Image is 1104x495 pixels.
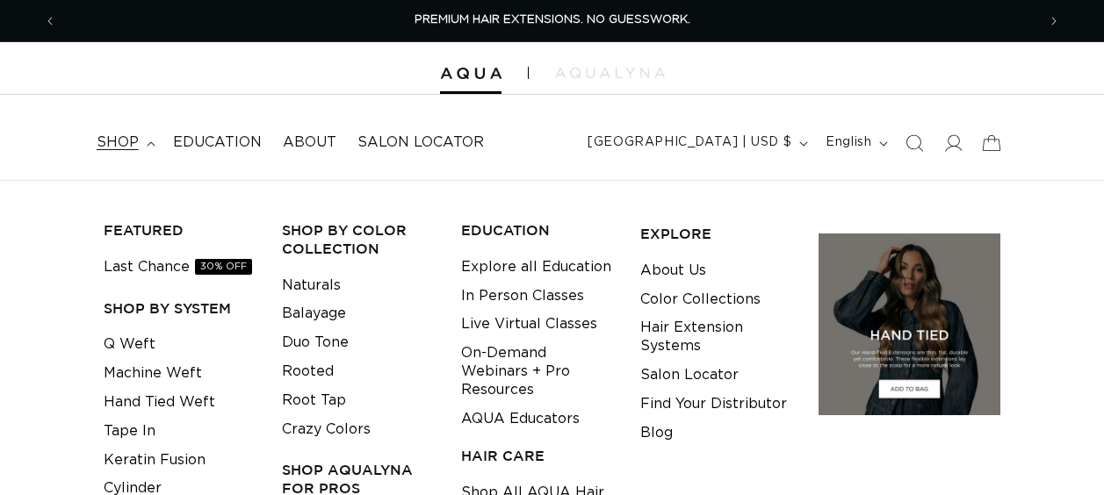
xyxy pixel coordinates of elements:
a: Rooted [282,357,334,386]
a: Color Collections [640,285,761,314]
a: Naturals [282,271,341,300]
span: Salon Locator [357,133,484,152]
a: Blog [640,419,673,448]
a: Root Tap [282,386,346,415]
a: Hair Extension Systems [640,313,792,361]
a: About Us [640,256,706,285]
a: Balayage [282,299,346,328]
h3: FEATURED [104,221,256,240]
a: Salon Locator [347,123,494,162]
h3: EDUCATION [461,221,613,240]
span: About [283,133,336,152]
a: Crazy Colors [282,415,371,444]
a: On-Demand Webinars + Pro Resources [461,339,613,404]
span: PREMIUM HAIR EXTENSIONS. NO GUESSWORK. [415,14,690,25]
a: Education [162,123,272,162]
span: English [826,133,871,152]
img: Aqua Hair Extensions [440,68,501,80]
h3: EXPLORE [640,225,792,243]
a: Tape In [104,417,155,446]
h3: SHOP BY SYSTEM [104,299,256,318]
button: Next announcement [1035,4,1073,38]
h3: Shop by Color Collection [282,221,434,258]
span: Education [173,133,262,152]
button: English [815,126,895,160]
span: shop [97,133,139,152]
a: Last Chance30% OFF [104,253,252,282]
a: Find Your Distributor [640,390,787,419]
button: [GEOGRAPHIC_DATA] | USD $ [577,126,815,160]
span: 30% OFF [195,259,252,275]
a: Live Virtual Classes [461,310,597,339]
a: Hand Tied Weft [104,388,215,417]
a: Explore all Education [461,253,611,282]
summary: Search [895,124,934,162]
a: AQUA Educators [461,405,580,434]
img: aqualyna.com [555,68,665,78]
a: Keratin Fusion [104,446,206,475]
a: Q Weft [104,330,155,359]
button: Previous announcement [31,4,69,38]
a: Salon Locator [640,361,739,390]
h3: HAIR CARE [461,447,613,465]
a: In Person Classes [461,282,584,311]
a: Machine Weft [104,359,202,388]
a: Duo Tone [282,328,349,357]
span: [GEOGRAPHIC_DATA] | USD $ [588,133,791,152]
summary: shop [86,123,162,162]
a: About [272,123,347,162]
